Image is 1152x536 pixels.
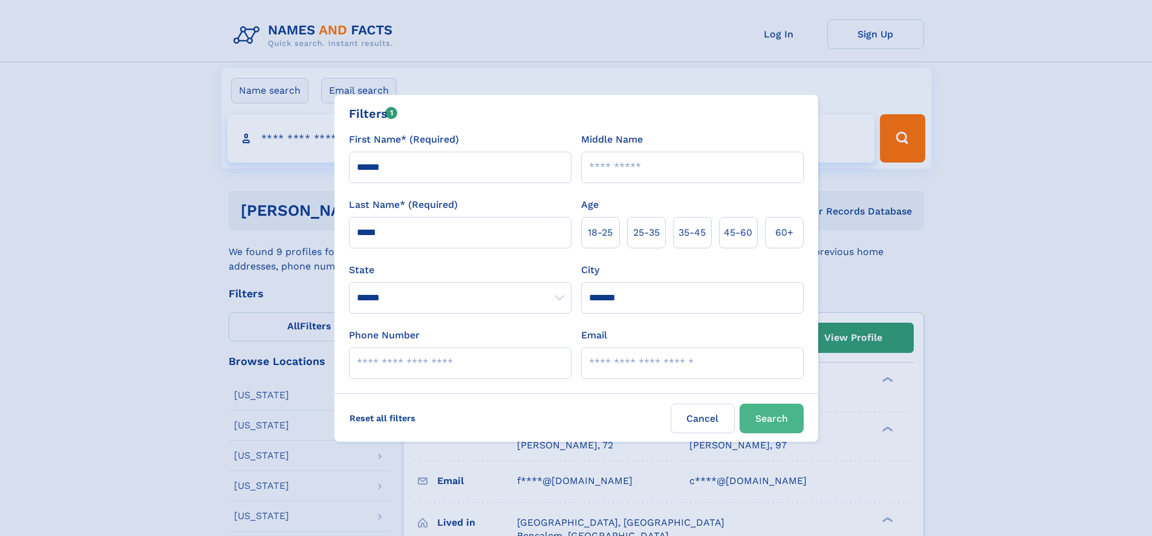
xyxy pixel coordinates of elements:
span: 60+ [775,225,793,240]
label: Cancel [671,404,735,433]
button: Search [740,404,804,433]
label: Last Name* (Required) [349,198,458,212]
div: Filters [349,105,398,123]
label: City [581,263,599,277]
label: Reset all filters [342,404,423,433]
span: 35‑45 [679,225,706,240]
label: Email [581,328,607,343]
span: 18‑25 [588,225,613,240]
label: State [349,263,571,277]
span: 45‑60 [724,225,752,240]
span: 25‑35 [633,225,660,240]
label: Age [581,198,599,212]
label: Middle Name [581,132,643,147]
label: First Name* (Required) [349,132,459,147]
label: Phone Number [349,328,420,343]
